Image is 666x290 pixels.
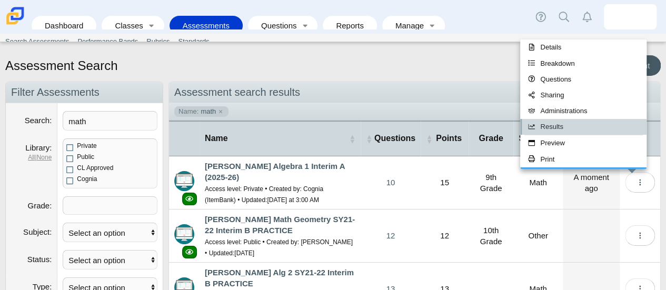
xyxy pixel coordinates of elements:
img: type-advanced.svg [174,224,194,244]
a: Questions [520,72,647,87]
span: Points : Activate to sort [426,134,432,144]
a: [PERSON_NAME] Algebra 1 Interim A (2025-26) [205,162,345,182]
span: CL Approved [77,164,113,172]
a: Search Assessments [1,34,73,49]
span: Public [77,153,94,161]
span: Subject [519,133,549,144]
a: Toggle expanded [297,16,312,35]
img: matthew.fibich.kEPuGm [622,8,639,25]
a: 12 [361,209,421,262]
a: Print [520,152,647,167]
span: Grade [474,133,508,144]
span: math [201,107,216,116]
span: Name [205,133,347,144]
a: Sharing [520,87,647,103]
td: 12 [421,209,469,263]
button: More options [625,172,655,193]
span: Questions [374,133,415,144]
a: Reports [328,16,372,35]
dfn: | [11,153,52,162]
time: Oct 10, 2025 at 3:00 AM [267,196,319,204]
a: Details [520,39,647,55]
h2: Filter Assessments [6,82,163,103]
td: Math [513,156,563,209]
span: Private [77,142,96,149]
a: Toggle expanded [144,16,159,35]
a: Administrations [520,103,647,119]
a: Rubrics [142,34,174,49]
button: More options [625,225,655,246]
a: Toggle expanded [425,16,440,35]
a: Name: math [174,106,228,117]
time: Jan 5, 2022 at 2:50 PM [234,249,254,257]
time: Oct 10, 2025 at 2:51 PM [573,173,609,193]
td: 15 [421,156,469,209]
tags: ​ [63,196,157,215]
a: All [28,154,35,161]
span: Name : Activate to sort [349,134,355,144]
a: Preview [520,135,647,151]
span: Questions : Activate to sort [366,134,372,144]
h1: Assessment Search [5,57,117,75]
a: Manage [387,16,425,35]
a: Assessments [175,16,237,35]
small: Access level: Private • Created by: Cognia (ItemBank) • Updated: [205,185,323,204]
img: type-advanced.svg [174,171,194,191]
a: [PERSON_NAME] Math Geometry SY21-22 Interim B PRACTICE [205,215,355,235]
a: Classes [107,16,144,35]
a: 10 [361,156,421,209]
label: Search [25,116,52,125]
img: Carmen School of Science & Technology [4,5,26,27]
a: None [37,154,52,161]
span: Points [434,133,463,144]
a: matthew.fibich.kEPuGm [604,4,657,29]
a: [PERSON_NAME] Alg 2 SY21-22 Interim B PRACTICE [205,268,354,288]
small: Access level: Public • Created by: [PERSON_NAME] • Updated: [205,238,353,257]
a: Questions [253,16,297,35]
label: Subject [23,227,52,236]
a: Alerts [575,5,599,28]
label: Grade [27,201,52,210]
a: Results [520,119,647,135]
td: 10th Grade [469,209,513,263]
label: Library [25,143,52,152]
span: Name: [178,107,198,116]
a: Breakdown [520,56,647,72]
a: Carmen School of Science & Technology [4,19,26,28]
a: Standards [174,34,213,49]
h2: Assessment search results [169,82,660,103]
span: Cognia [77,175,97,183]
label: Status [27,255,52,264]
a: Performance Bands [73,34,142,49]
a: Dashboard [37,16,91,35]
td: 9th Grade [469,156,513,209]
td: Other [513,209,563,263]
